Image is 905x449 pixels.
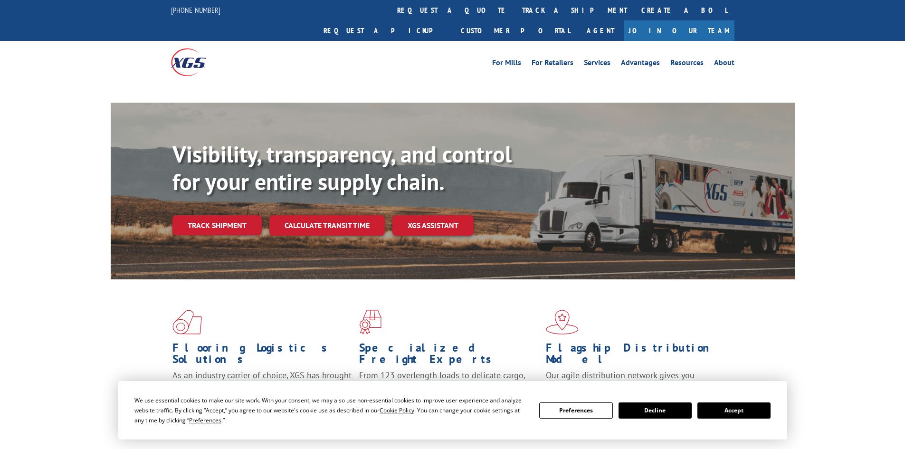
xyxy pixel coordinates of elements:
button: Decline [619,402,692,419]
a: Agent [577,20,624,41]
h1: Flooring Logistics Solutions [172,342,352,370]
span: As an industry carrier of choice, XGS has brought innovation and dedication to flooring logistics... [172,370,352,403]
img: xgs-icon-focused-on-flooring-red [359,310,381,334]
a: [PHONE_NUMBER] [171,5,220,15]
a: For Mills [492,59,521,69]
a: Calculate transit time [269,215,385,236]
a: Join Our Team [624,20,734,41]
span: Our agile distribution network gives you nationwide inventory management on demand. [546,370,721,392]
a: Resources [670,59,704,69]
a: For Retailers [532,59,573,69]
img: xgs-icon-flagship-distribution-model-red [546,310,579,334]
a: Track shipment [172,215,262,235]
a: Request a pickup [316,20,454,41]
button: Preferences [539,402,612,419]
b: Visibility, transparency, and control for your entire supply chain. [172,139,512,196]
img: xgs-icon-total-supply-chain-intelligence-red [172,310,202,334]
a: Customer Portal [454,20,577,41]
div: Cookie Consent Prompt [118,381,787,439]
h1: Specialized Freight Experts [359,342,539,370]
a: Services [584,59,610,69]
span: Preferences [189,416,221,424]
button: Accept [697,402,771,419]
p: From 123 overlength loads to delicate cargo, our experienced staff knows the best way to move you... [359,370,539,412]
div: We use essential cookies to make our site work. With your consent, we may also use non-essential ... [134,395,528,425]
a: About [714,59,734,69]
h1: Flagship Distribution Model [546,342,725,370]
a: Advantages [621,59,660,69]
span: Cookie Policy [380,406,414,414]
a: XGS ASSISTANT [392,215,474,236]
